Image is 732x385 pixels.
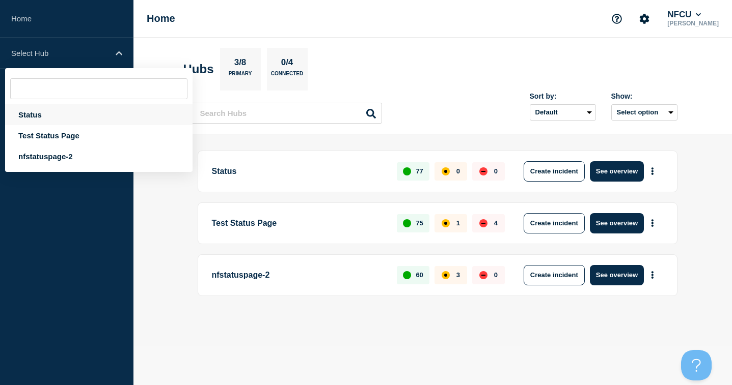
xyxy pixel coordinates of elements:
[442,271,450,279] div: affected
[479,167,487,175] div: down
[416,271,423,279] p: 60
[5,125,193,146] div: Test Status Page
[611,92,677,100] div: Show:
[416,219,423,227] p: 75
[646,162,659,181] button: More actions
[229,71,252,81] p: Primary
[403,167,411,175] div: up
[494,167,498,175] p: 0
[147,13,175,24] h1: Home
[646,214,659,232] button: More actions
[403,271,411,279] div: up
[11,49,109,57] p: Select Hub
[524,213,585,233] button: Create incident
[634,8,655,29] button: Account settings
[212,161,386,182] p: Status
[611,104,677,121] button: Select option
[212,213,386,233] p: Test Status Page
[494,219,498,227] p: 4
[456,271,460,279] p: 3
[646,265,659,284] button: More actions
[590,213,644,233] button: See overview
[277,57,297,71] p: 0/4
[183,62,214,76] h2: Hubs
[416,167,423,175] p: 77
[479,219,487,227] div: down
[230,57,250,71] p: 3/8
[665,10,703,20] button: NFCU
[442,219,450,227] div: affected
[403,219,411,227] div: up
[606,8,628,29] button: Support
[590,161,644,182] button: See overview
[530,104,596,121] select: Sort by
[681,350,712,380] iframe: Help Scout Beacon - Open
[456,167,460,175] p: 0
[530,92,596,100] div: Sort by:
[212,265,386,285] p: nfstatuspage-2
[5,146,193,167] div: nfstatuspage-2
[524,265,585,285] button: Create incident
[590,265,644,285] button: See overview
[188,103,382,124] input: Search Hubs
[271,71,303,81] p: Connected
[524,161,585,182] button: Create incident
[5,104,193,125] div: Status
[665,20,721,27] p: [PERSON_NAME]
[442,167,450,175] div: affected
[494,271,498,279] p: 0
[479,271,487,279] div: down
[456,219,460,227] p: 1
